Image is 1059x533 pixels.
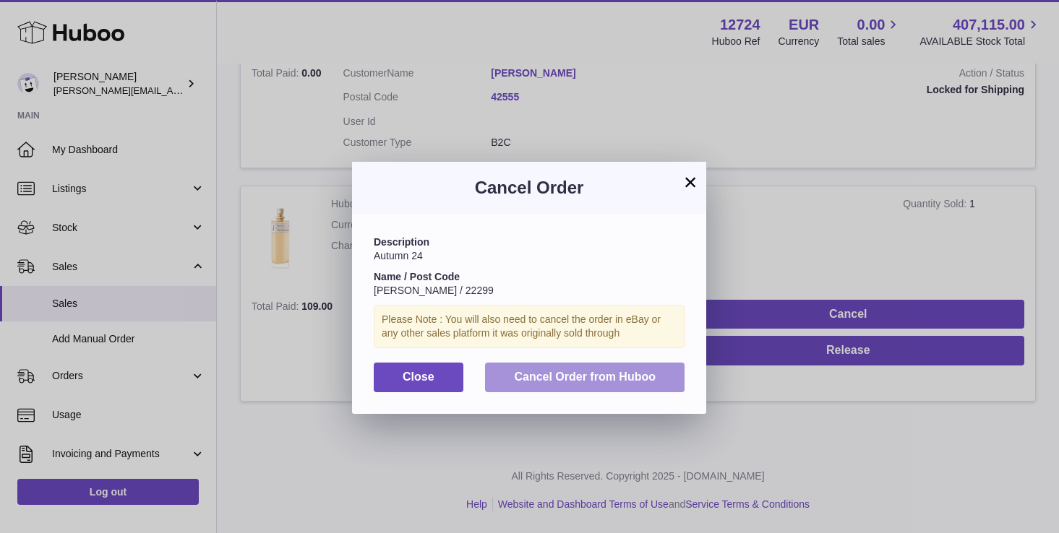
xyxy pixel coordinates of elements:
button: × [682,173,699,191]
span: [PERSON_NAME] / 22299 [374,285,494,296]
strong: Name / Post Code [374,271,460,282]
button: Cancel Order from Huboo [485,363,685,392]
h3: Cancel Order [374,176,685,199]
button: Close [374,363,463,392]
span: Autumn 24 [374,250,423,261]
span: Cancel Order from Huboo [514,370,656,383]
strong: Description [374,236,429,248]
span: Close [403,370,434,383]
div: Please Note : You will also need to cancel the order in eBay or any other sales platform it was o... [374,305,685,348]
